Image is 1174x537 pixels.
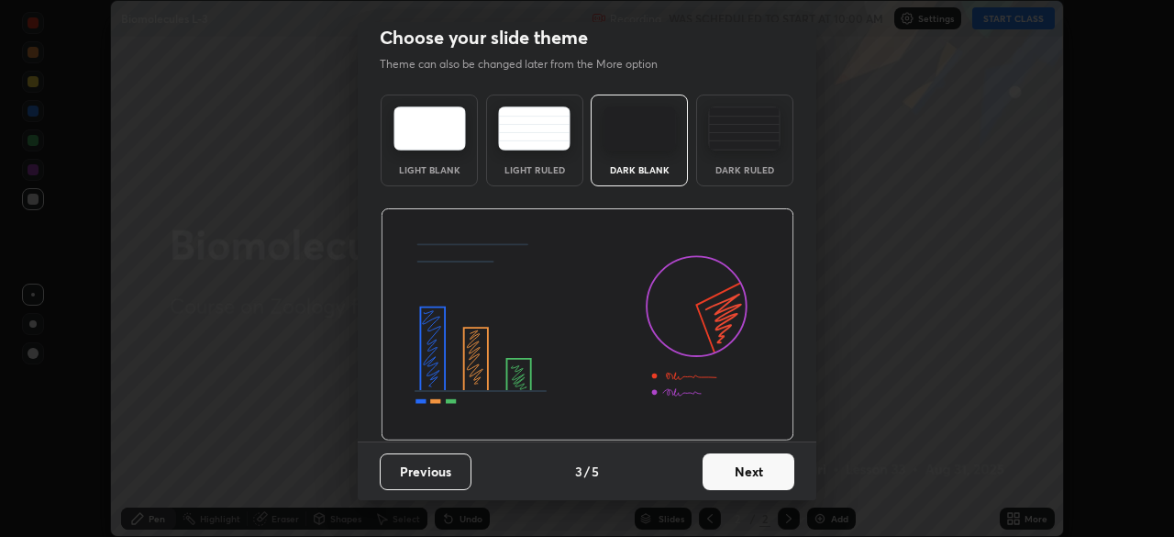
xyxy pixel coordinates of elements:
div: Light Ruled [498,165,571,174]
div: Light Blank [393,165,466,174]
p: Theme can also be changed later from the More option [380,56,677,73]
button: Next [703,453,794,490]
h2: Choose your slide theme [380,26,588,50]
img: darkThemeBanner.d06ce4a2.svg [381,208,794,442]
img: darkTheme.f0cc69e5.svg [604,106,676,151]
h4: 5 [592,462,599,481]
h4: 3 [575,462,582,481]
img: darkRuledTheme.de295e13.svg [708,106,781,151]
button: Previous [380,453,471,490]
img: lightTheme.e5ed3b09.svg [393,106,466,151]
div: Dark Blank [603,165,676,174]
div: Dark Ruled [708,165,781,174]
img: lightRuledTheme.5fabf969.svg [498,106,570,151]
h4: / [584,462,590,481]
